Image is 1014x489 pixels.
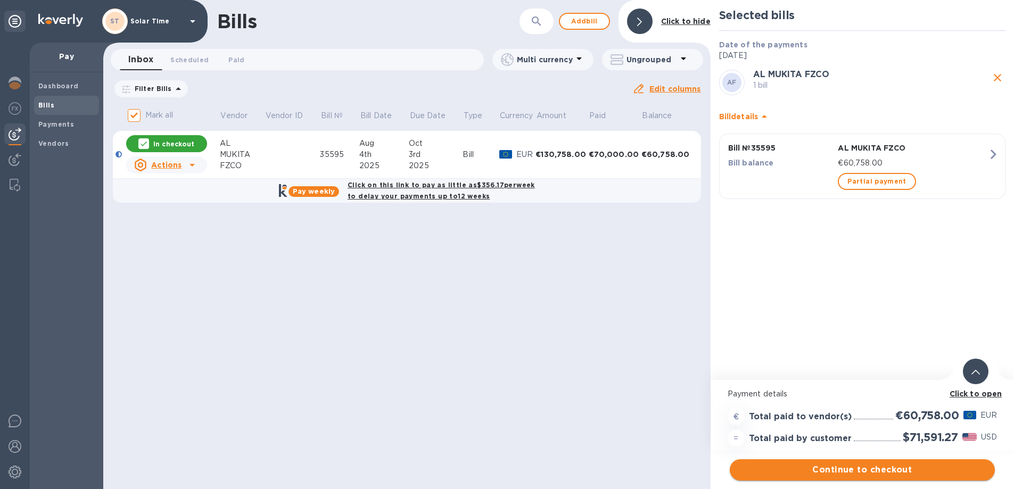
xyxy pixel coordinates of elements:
[410,110,459,121] span: Due Date
[903,430,958,444] h2: $71,591.27
[228,54,244,65] span: Paid
[642,110,686,121] span: Balance
[589,110,620,121] span: Paid
[895,409,959,422] h2: €60,758.00
[517,54,573,65] p: Multi currency
[217,10,257,32] h1: Bills
[348,181,535,200] b: Click on this link to pay as little as $356.17 per week to delay your payments up to 12 weeks
[220,160,265,171] div: FZCO
[626,54,677,65] p: Ungrouped
[220,110,248,121] p: Vendor
[220,110,261,121] span: Vendor
[537,110,580,121] span: Amount
[719,100,1005,134] div: Billdetails
[38,51,95,62] p: Pay
[409,160,463,171] div: 2025
[409,149,463,160] div: 3rd
[321,110,343,121] p: Bill №
[719,50,1005,61] p: [DATE]
[9,102,21,115] img: Foreign exchange
[360,110,392,121] p: Bill Date
[128,52,153,67] span: Inbox
[38,14,83,27] img: Logo
[753,80,990,91] p: 1 bill
[38,139,69,147] b: Vendors
[321,110,357,121] span: Bill №
[990,70,1005,86] button: close
[38,82,79,90] b: Dashboard
[727,78,737,86] b: AF
[410,110,446,121] p: Due Date
[559,13,610,30] button: Addbill
[151,161,182,169] u: Actions
[728,158,834,168] p: Bill balance
[738,463,986,476] span: Continue to checkout
[728,143,834,153] p: Bill № 35595
[359,160,409,171] div: 2025
[661,17,711,26] b: Click to hide
[730,459,995,480] button: Continue to checkout
[537,110,566,121] p: Amount
[266,110,303,121] p: Vendor ID
[838,173,916,190] button: Partial payment
[153,139,194,148] p: In checkout
[749,434,852,444] h3: Total paid by customer
[464,110,497,121] span: Type
[516,149,536,160] p: EUR
[145,110,173,121] p: Mark all
[463,149,499,160] div: Bill
[719,9,1005,22] h2: Selected bills
[642,110,672,121] p: Balance
[130,18,184,25] p: Solar Time
[962,433,977,441] img: USD
[409,138,463,149] div: Oct
[359,149,409,160] div: 4th
[981,432,997,443] p: USD
[360,110,406,121] span: Bill Date
[589,149,641,160] div: €70,000.00
[728,388,997,400] p: Payment details
[266,110,317,121] span: Vendor ID
[110,17,120,25] b: ST
[220,138,265,149] div: AL
[753,69,829,79] b: AL MUKITA FZCO
[838,143,988,153] p: AL MUKITA FZCO
[749,412,852,422] h3: Total paid to vendor(s)
[38,120,74,128] b: Payments
[38,101,54,109] b: Bills
[568,15,600,28] span: Add bill
[719,40,807,49] b: Date of the payments
[4,11,26,32] div: Unpin categories
[649,85,701,93] u: Edit columns
[838,158,988,169] p: €60,758.00
[847,175,906,188] span: Partial payment
[170,54,209,65] span: Scheduled
[464,110,483,121] p: Type
[980,410,997,421] p: EUR
[950,389,1002,398] b: Click to open
[500,110,533,121] p: Currency
[220,149,265,160] div: MUKITA
[359,138,409,149] div: Aug
[535,149,588,160] div: €130,758.00
[589,110,606,121] p: Paid
[641,149,692,160] div: €60,758.00
[130,84,172,93] p: Filter Bills
[719,134,1005,199] button: Bill №35595AL MUKITA FZCOBill balance€60,758.00Partial payment
[733,412,739,421] strong: €
[728,429,745,446] div: =
[293,187,335,195] b: Pay weekly
[719,112,758,121] b: Bill details
[320,149,359,160] div: 35595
